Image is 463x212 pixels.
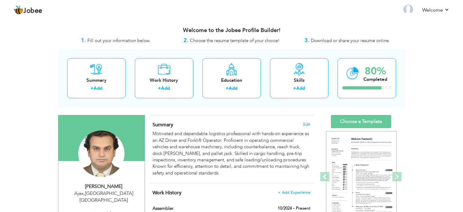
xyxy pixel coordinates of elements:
[153,189,181,196] span: Work History
[140,77,188,84] div: Work History
[81,37,86,44] strong: 1.
[229,85,237,91] a: Add
[226,85,229,92] label: +
[72,77,121,84] div: Summary
[331,115,391,128] a: Choose a Template
[14,5,23,15] img: jobee.io
[158,85,161,92] label: +
[87,38,151,44] span: Fill out your information below.
[63,183,145,190] div: [PERSON_NAME]
[363,66,387,76] div: 80%
[161,85,170,91] a: Add
[184,37,188,44] strong: 2.
[363,76,387,83] div: Completed
[278,190,310,195] span: + Add Experience
[278,205,310,211] label: 10/2024 - Present
[296,85,305,91] a: Add
[153,122,310,128] h4: Adding a summary is a quick and easy way to highlight your experience and interests.
[403,5,413,14] img: Profile Img
[207,77,256,84] div: Education
[58,27,405,34] h3: Welcome to the Jobee Profile Builder!
[304,37,309,44] strong: 3.
[153,121,173,128] span: Summary
[293,85,296,92] label: +
[90,85,93,92] label: +
[93,85,102,91] a: Add
[311,38,390,44] span: Download or share your resume online.
[84,190,85,197] span: ,
[275,77,324,84] div: Skills
[303,122,310,127] span: Edit
[78,131,125,177] img: Daniyal Mazhar
[190,38,280,44] span: Choose the resume template of your choice!
[63,190,145,204] div: Ajax [GEOGRAPHIC_DATA] [GEOGRAPHIC_DATA]
[422,6,449,14] a: Welcome
[153,190,310,196] h4: This helps to show the companies you have worked for.
[14,5,42,15] a: Jobee
[153,205,255,212] label: Assembler
[153,131,310,176] div: Motivated and dependable logistics professional with hands-on experience as an AZ Driver and Fork...
[23,8,42,14] span: Jobee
